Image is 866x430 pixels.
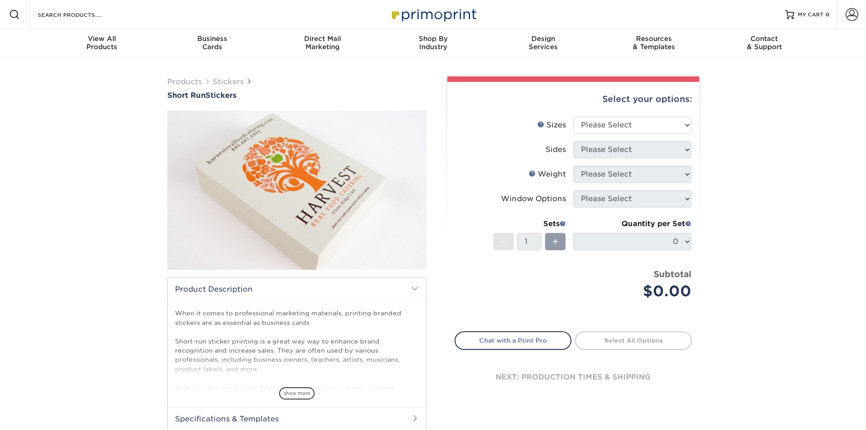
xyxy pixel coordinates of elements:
[47,35,157,51] div: Products
[501,193,566,204] div: Window Options
[267,29,378,58] a: Direct MailMarketing
[546,144,566,155] div: Sides
[537,120,566,131] div: Sizes
[388,5,479,24] img: Primoprint
[167,77,202,86] a: Products
[488,29,599,58] a: DesignServices
[378,35,488,43] span: Shop By
[501,235,506,248] span: -
[47,29,157,58] a: View AllProducts
[167,101,426,280] img: Short Run 01
[167,91,426,100] h1: Stickers
[455,350,692,405] div: next: production times & shipping
[167,91,426,100] a: Short RunStickers
[709,35,820,43] span: Contact
[157,29,267,58] a: BusinessCards
[37,9,125,20] input: SEARCH PRODUCTS.....
[654,269,691,279] strong: Subtotal
[599,35,709,43] span: Resources
[826,11,830,18] span: 0
[157,35,267,43] span: Business
[213,77,244,86] a: Stickers
[580,280,691,302] div: $0.00
[488,35,599,43] span: Design
[167,91,205,100] span: Short Run
[267,35,378,43] span: Direct Mail
[378,35,488,51] div: Industry
[552,235,558,248] span: +
[168,278,426,301] h2: Product Description
[599,35,709,51] div: & Templates
[47,35,157,43] span: View All
[529,169,566,180] div: Weight
[493,218,566,229] div: Sets
[575,331,692,349] a: Select All Options
[488,35,599,51] div: Services
[455,82,692,116] div: Select your options:
[573,218,691,229] div: Quantity per Set
[279,387,315,400] span: show more
[709,35,820,51] div: & Support
[157,35,267,51] div: Cards
[267,35,378,51] div: Marketing
[798,11,824,19] span: MY CART
[599,29,709,58] a: Resources& Templates
[455,331,571,349] a: Chat with a Print Pro
[378,29,488,58] a: Shop ByIndustry
[709,29,820,58] a: Contact& Support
